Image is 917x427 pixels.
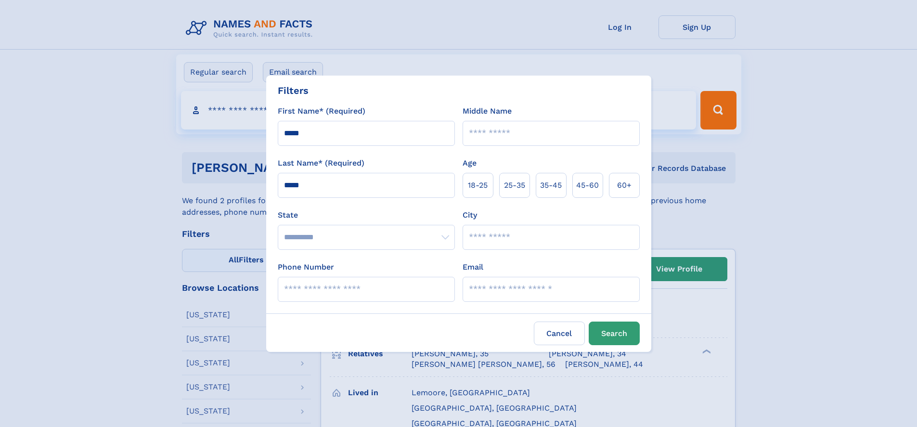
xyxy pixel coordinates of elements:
button: Search [589,322,640,345]
span: 35‑45 [540,180,562,191]
label: Cancel [534,322,585,345]
span: 18‑25 [468,180,488,191]
label: City [463,209,477,221]
label: Last Name* (Required) [278,157,364,169]
span: 25‑35 [504,180,525,191]
label: Phone Number [278,261,334,273]
label: Email [463,261,483,273]
label: First Name* (Required) [278,105,365,117]
span: 60+ [617,180,632,191]
label: State [278,209,455,221]
span: 45‑60 [576,180,599,191]
label: Age [463,157,477,169]
div: Filters [278,83,309,98]
label: Middle Name [463,105,512,117]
